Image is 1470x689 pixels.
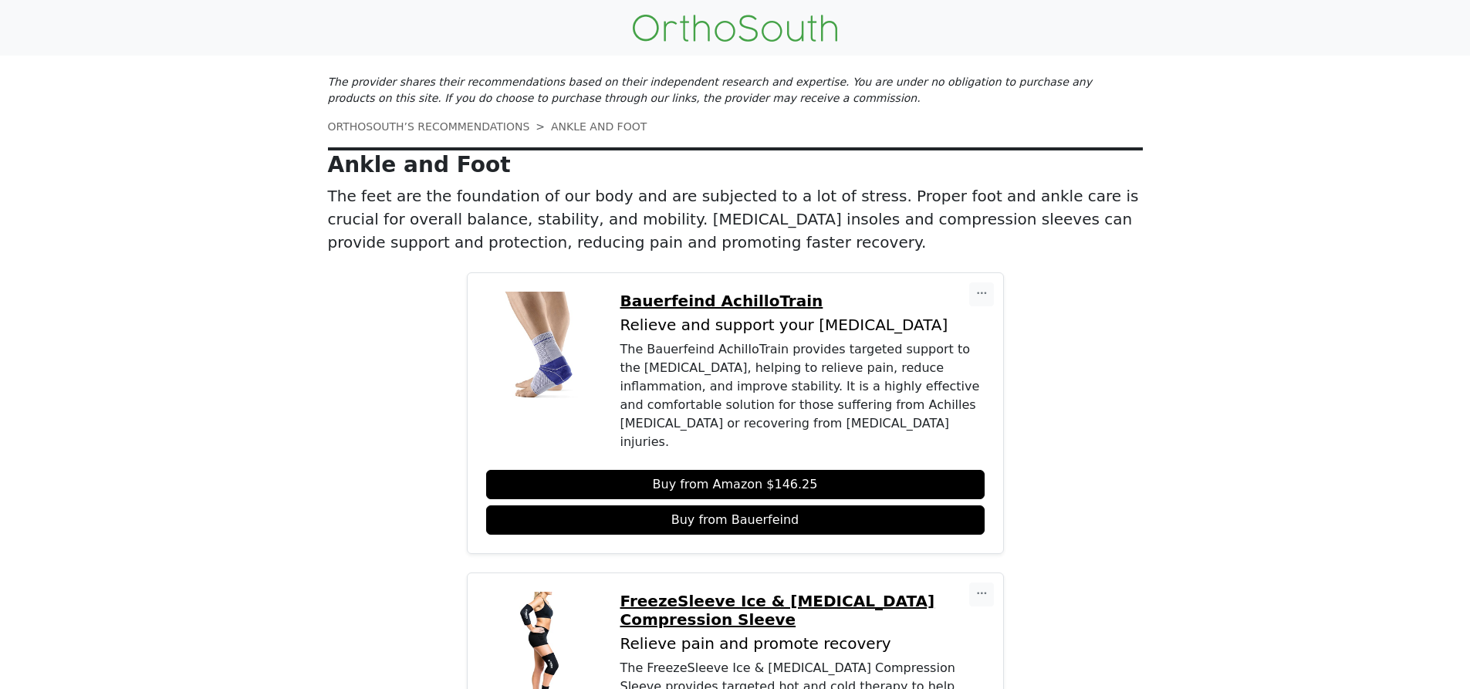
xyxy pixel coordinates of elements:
[620,316,985,334] p: Relieve and support your [MEDICAL_DATA]
[328,74,1143,106] p: The provider shares their recommendations based on their independent research and expertise. You ...
[486,292,602,407] img: Bauerfeind AchilloTrain
[328,120,530,133] a: ORTHOSOUTH’S RECOMMENDATIONS
[529,119,647,135] li: ANKLE AND FOOT
[620,340,985,451] div: The Bauerfeind AchilloTrain provides targeted support to the [MEDICAL_DATA], helping to relieve p...
[620,592,985,629] a: FreezeSleeve Ice & [MEDICAL_DATA] Compression Sleeve
[486,505,985,535] a: Buy from Bauerfeind
[328,184,1143,254] p: The feet are the foundation of our body and are subjected to a lot of stress. Proper foot and ank...
[633,15,837,42] img: OrthoSouth
[328,152,1143,178] p: Ankle and Foot
[620,635,985,653] p: Relieve pain and promote recovery
[486,470,985,499] a: Buy from Amazon $146.25
[620,292,985,310] a: Bauerfeind AchilloTrain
